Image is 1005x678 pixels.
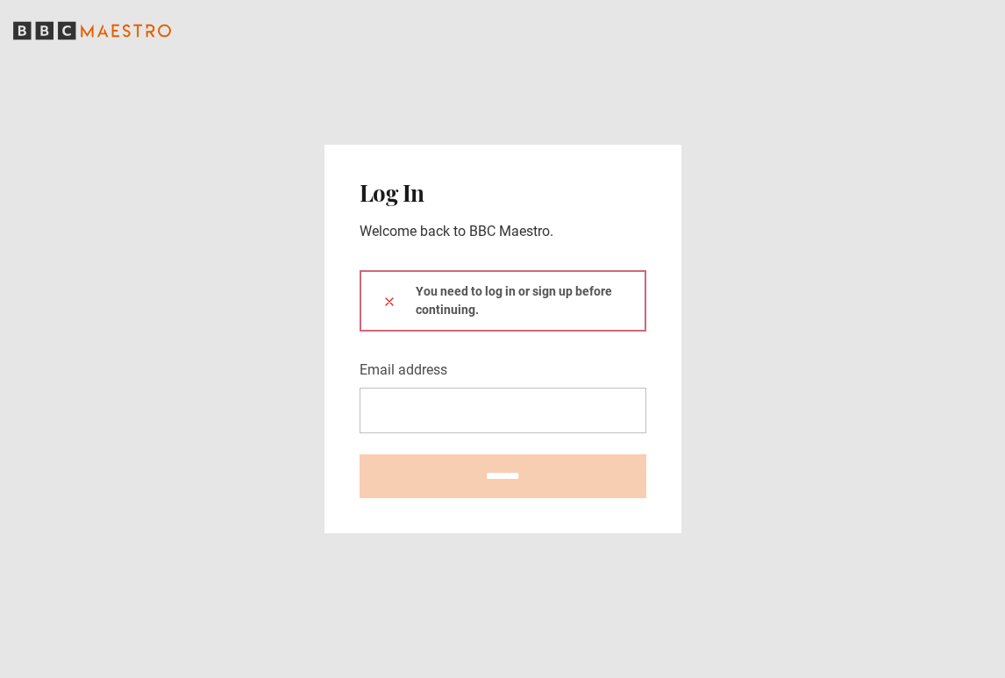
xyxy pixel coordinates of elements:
[360,221,646,242] p: Welcome back to BBC Maestro.
[13,18,171,44] svg: BBC Maestro
[360,270,646,332] div: You need to log in or sign up before continuing.
[360,360,447,381] label: Email address
[360,180,646,206] h2: Log In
